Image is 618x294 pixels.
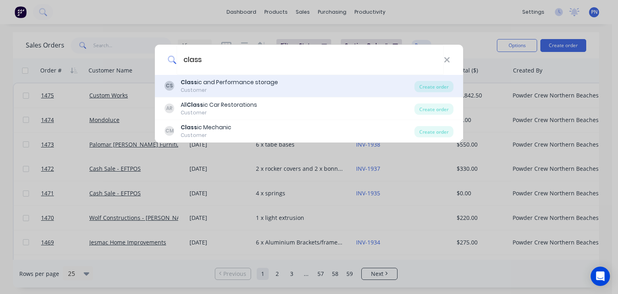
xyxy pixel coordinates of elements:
div: ic and Performance storage [181,78,278,87]
input: Enter a customer name to create a new order... [177,45,444,75]
div: Customer [181,109,257,116]
b: Class [181,123,197,131]
div: Create order [414,81,453,92]
div: CM [165,126,174,136]
div: All ic Car Restorations [181,101,257,109]
div: Create order [414,126,453,137]
div: Customer [181,132,231,139]
div: AR [165,104,174,113]
div: Open Intercom Messenger [591,267,610,286]
div: Create order [414,104,453,115]
b: Class [187,101,203,109]
div: CS [165,81,174,91]
b: Class [181,78,197,86]
div: ic Mechanic [181,123,231,132]
div: Customer [181,87,278,94]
